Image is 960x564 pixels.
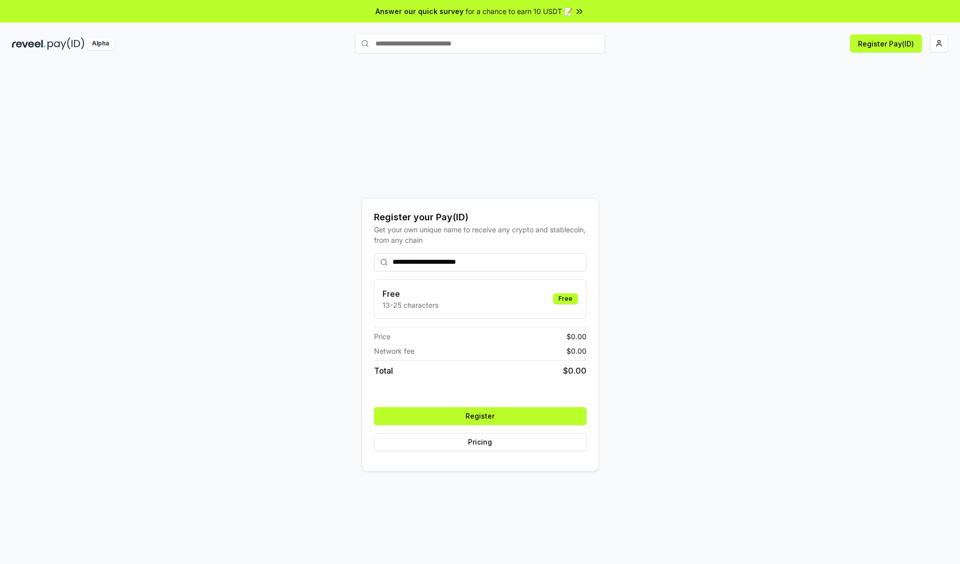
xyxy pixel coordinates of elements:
[850,34,922,52] button: Register Pay(ID)
[375,6,463,16] span: Answer our quick survey
[566,331,586,342] span: $ 0.00
[465,6,572,16] span: for a chance to earn 10 USDT 📝
[566,346,586,356] span: $ 0.00
[374,210,586,224] div: Register your Pay(ID)
[553,293,578,304] div: Free
[374,407,586,425] button: Register
[47,37,84,50] img: pay_id
[374,331,390,342] span: Price
[12,37,45,50] img: reveel_dark
[374,433,586,451] button: Pricing
[563,365,586,377] span: $ 0.00
[374,346,414,356] span: Network fee
[374,224,586,245] div: Get your own unique name to receive any crypto and stablecoin, from any chain
[382,288,438,300] h3: Free
[86,37,114,50] div: Alpha
[382,300,438,310] p: 13-25 characters
[374,365,393,377] span: Total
